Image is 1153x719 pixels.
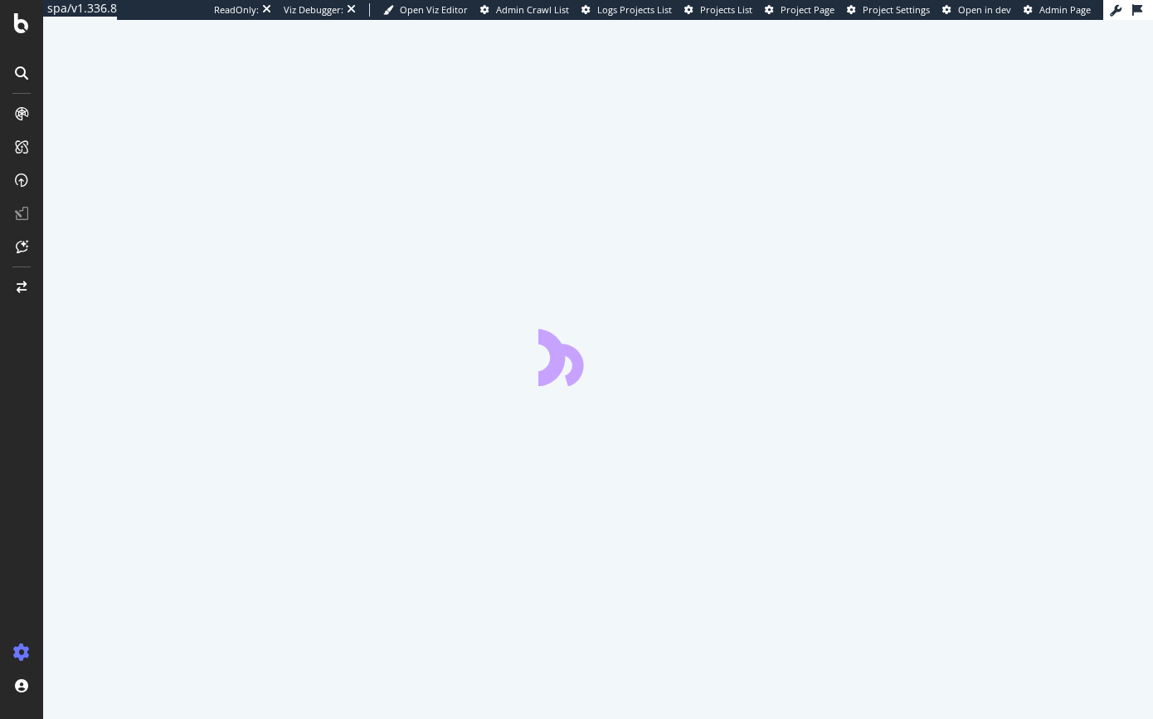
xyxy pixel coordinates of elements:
[942,3,1011,17] a: Open in dev
[400,3,468,16] span: Open Viz Editor
[1039,3,1091,16] span: Admin Page
[597,3,672,16] span: Logs Projects List
[1024,3,1091,17] a: Admin Page
[383,3,468,17] a: Open Viz Editor
[863,3,930,16] span: Project Settings
[958,3,1011,16] span: Open in dev
[781,3,834,16] span: Project Page
[581,3,672,17] a: Logs Projects List
[847,3,930,17] a: Project Settings
[538,326,658,386] div: animation
[700,3,752,16] span: Projects List
[684,3,752,17] a: Projects List
[214,3,259,17] div: ReadOnly:
[480,3,569,17] a: Admin Crawl List
[284,3,343,17] div: Viz Debugger:
[496,3,569,16] span: Admin Crawl List
[765,3,834,17] a: Project Page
